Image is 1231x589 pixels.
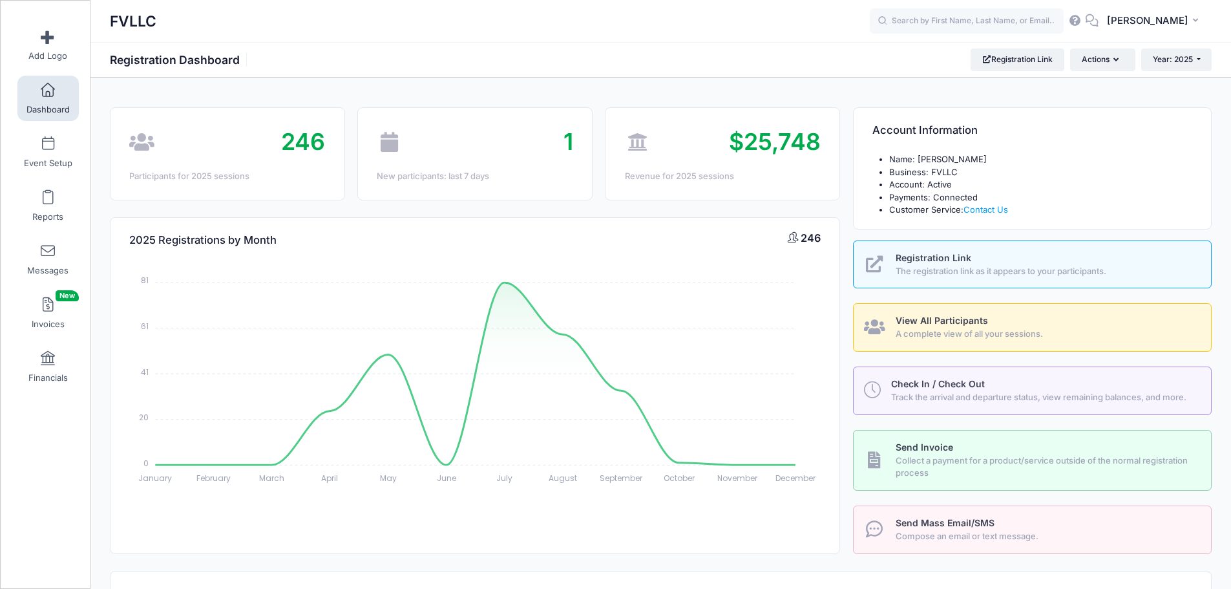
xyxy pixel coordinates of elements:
[32,319,65,330] span: Invoices
[896,517,994,528] span: Send Mass Email/SMS
[377,170,573,183] div: New participants: last 7 days
[32,211,63,222] span: Reports
[28,50,67,61] span: Add Logo
[870,8,1064,34] input: Search by First Name, Last Name, or Email...
[322,473,339,484] tspan: April
[110,6,156,36] h1: FVLLC
[891,391,1196,404] span: Track the arrival and departure status, view remaining balances, and more.
[563,127,573,156] span: 1
[889,166,1192,179] li: Business: FVLLC
[17,129,79,175] a: Event Setup
[129,222,277,259] h4: 2025 Registrations by Month
[144,457,149,468] tspan: 0
[1099,6,1212,36] button: [PERSON_NAME]
[496,473,512,484] tspan: July
[853,430,1212,491] a: Send Invoice Collect a payment for a product/service outside of the normal registration process
[26,104,70,115] span: Dashboard
[664,473,695,484] tspan: October
[27,265,68,276] span: Messages
[17,237,79,282] a: Messages
[853,303,1212,352] a: View All Participants A complete view of all your sessions.
[729,127,821,156] span: $25,748
[259,473,284,484] tspan: March
[17,76,79,121] a: Dashboard
[17,344,79,389] a: Financials
[971,48,1064,70] a: Registration Link
[896,315,988,326] span: View All Participants
[889,191,1192,204] li: Payments: Connected
[801,231,821,244] span: 246
[889,204,1192,217] li: Customer Service:
[896,530,1197,543] span: Compose an email or text message.
[896,328,1197,341] span: A complete view of all your sessions.
[142,366,149,377] tspan: 41
[380,473,397,484] tspan: May
[1153,54,1193,64] span: Year: 2025
[963,204,1008,215] a: Contact Us
[1107,14,1188,28] span: [PERSON_NAME]
[775,473,816,484] tspan: December
[28,372,68,383] span: Financials
[853,367,1212,415] a: Check In / Check Out Track the arrival and departure status, view remaining balances, and more.
[896,455,1197,480] span: Collect a payment for a product/service outside of the normal registration process
[600,473,643,484] tspan: September
[17,22,79,67] a: Add Logo
[896,442,953,453] span: Send Invoice
[139,473,173,484] tspan: January
[853,506,1212,554] a: Send Mass Email/SMS Compose an email or text message.
[625,170,821,183] div: Revenue for 2025 sessions
[24,158,72,169] span: Event Setup
[1070,48,1135,70] button: Actions
[1141,48,1212,70] button: Year: 2025
[437,473,456,484] tspan: June
[891,378,985,389] span: Check In / Check Out
[196,473,231,484] tspan: February
[281,127,325,156] span: 246
[17,290,79,336] a: InvoicesNew
[56,290,79,301] span: New
[129,170,325,183] div: Participants for 2025 sessions
[896,265,1197,278] span: The registration link as it appears to your participants.
[17,183,79,228] a: Reports
[872,112,978,149] h4: Account Information
[549,473,577,484] tspan: August
[142,321,149,332] tspan: 61
[889,178,1192,191] li: Account: Active
[110,53,251,67] h1: Registration Dashboard
[142,275,149,286] tspan: 81
[140,412,149,423] tspan: 20
[889,153,1192,166] li: Name: [PERSON_NAME]
[853,241,1212,289] a: Registration Link The registration link as it appears to your participants.
[717,473,758,484] tspan: November
[896,252,971,263] span: Registration Link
